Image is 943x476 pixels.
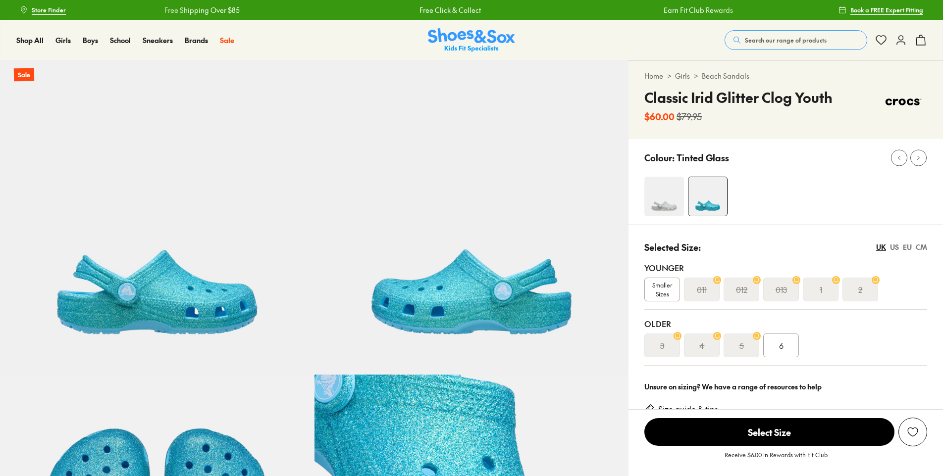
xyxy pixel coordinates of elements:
a: Sale [220,35,234,46]
div: Younger [644,262,927,274]
div: US [890,242,899,252]
div: > > [644,71,927,81]
span: Brands [185,35,208,45]
s: 011 [697,284,707,295]
div: Older [644,318,927,330]
button: Add to Wishlist [898,418,927,446]
a: Boys [83,35,98,46]
span: Store Finder [32,5,66,14]
span: School [110,35,131,45]
a: Earn Fit Club Rewards [664,5,733,15]
span: Girls [55,35,71,45]
img: 5-527547_1 [314,60,629,375]
a: School [110,35,131,46]
span: 6 [779,339,784,351]
div: UK [876,242,886,252]
s: 012 [736,284,747,295]
span: Shop All [16,35,44,45]
button: Select Size [644,418,894,446]
a: Free Click & Collect [419,5,480,15]
b: $60.00 [644,110,675,123]
span: Sale [220,35,234,45]
div: CM [916,242,927,252]
h4: Classic Irid Glitter Clog Youth [644,87,833,108]
span: Book a FREE Expert Fitting [850,5,923,14]
span: Smaller Sizes [645,281,680,298]
img: 4-527552_1 [644,177,684,216]
img: Vendor logo [880,87,927,117]
span: Search our range of products [745,36,827,45]
a: Store Finder [20,1,66,19]
s: 4 [699,339,704,351]
p: Selected Size: [644,240,701,254]
a: Book a FREE Expert Fitting [838,1,923,19]
div: Unsure on sizing? We have a range of resources to help [644,381,927,392]
p: Colour: [644,151,675,164]
span: Sneakers [143,35,173,45]
div: EU [903,242,912,252]
s: $79.95 [677,110,702,123]
span: Boys [83,35,98,45]
button: Search our range of products [725,30,867,50]
a: Brands [185,35,208,46]
a: Shoes & Sox [428,28,515,52]
a: Girls [675,71,690,81]
a: Home [644,71,663,81]
p: Sale [14,68,34,82]
a: Shop All [16,35,44,46]
s: 5 [739,339,744,351]
a: Size guide & tips [658,404,718,415]
s: 1 [820,284,822,295]
span: Select Size [644,418,894,446]
s: 3 [660,339,664,351]
p: Tinted Glass [677,151,729,164]
a: Sneakers [143,35,173,46]
p: Receive $6.00 in Rewards with Fit Club [725,450,828,468]
a: Girls [55,35,71,46]
a: Free Shipping Over $85 [164,5,239,15]
img: 4-527546_1 [688,177,727,216]
a: Beach Sandals [702,71,749,81]
s: 2 [858,284,862,295]
s: 013 [776,284,787,295]
img: SNS_Logo_Responsive.svg [428,28,515,52]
